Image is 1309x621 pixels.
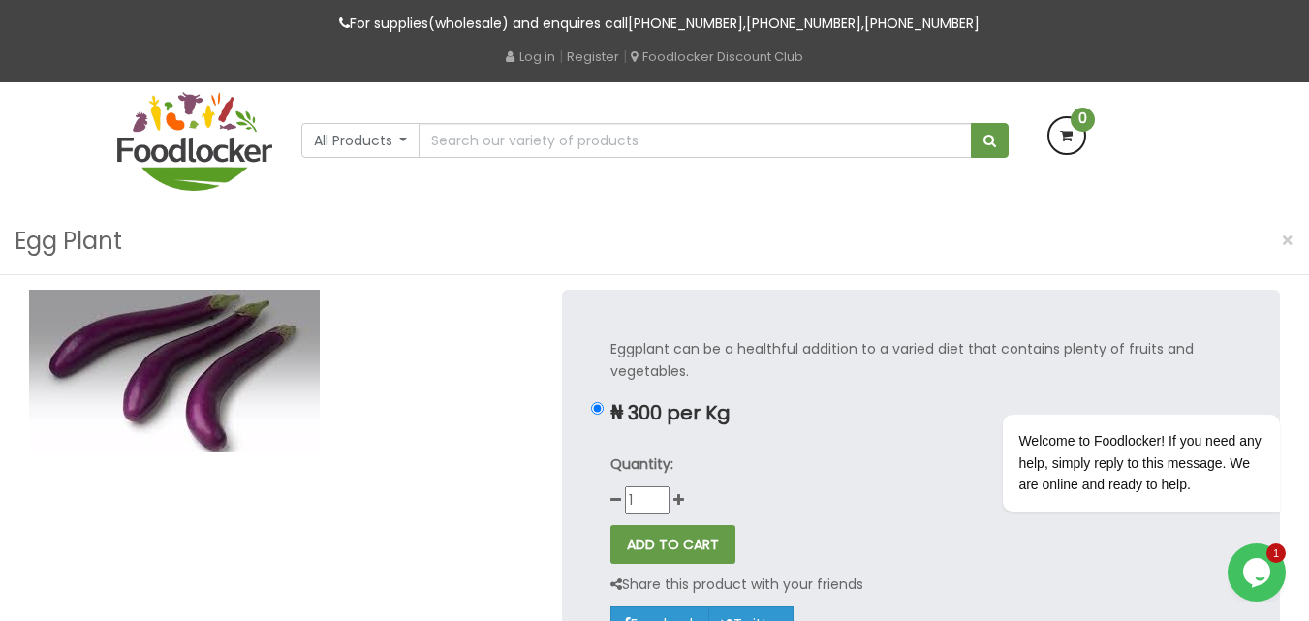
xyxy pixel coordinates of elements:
iframe: chat widget [941,239,1290,534]
a: Register [567,47,619,66]
h3: Egg Plant [15,223,122,260]
p: Eggplant can be a healthful addition to a varied diet that contains plenty of fruits and vegetables. [610,338,1231,383]
a: Foodlocker Discount Club [631,47,803,66]
input: ₦ 300 per Kg [591,402,604,415]
p: For supplies(wholesale) and enquires call , , [117,13,1193,35]
iframe: chat widget [1228,543,1290,602]
a: Log in [506,47,555,66]
a: [PHONE_NUMBER] [746,14,861,33]
strong: Quantity: [610,454,673,474]
a: [PHONE_NUMBER] [864,14,980,33]
span: 0 [1071,108,1095,132]
p: Share this product with your friends [610,574,863,596]
p: ₦ 300 per Kg [610,402,1231,424]
a: [PHONE_NUMBER] [628,14,743,33]
span: × [1281,227,1294,255]
input: Search our variety of products [419,123,971,158]
img: FoodLocker [117,92,272,191]
button: Close [1271,221,1304,261]
span: | [623,47,627,66]
span: | [559,47,563,66]
button: ADD TO CART [610,525,735,564]
img: Egg Plant [29,290,320,452]
button: All Products [301,123,421,158]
